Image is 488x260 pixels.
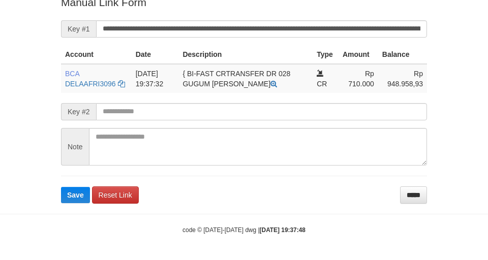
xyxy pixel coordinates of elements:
th: Date [132,45,179,64]
button: Save [61,187,90,203]
strong: [DATE] 19:37:48 [260,226,306,234]
span: Reset Link [99,191,132,199]
td: Rp 948.958,93 [378,64,427,93]
span: CR [317,80,327,88]
small: code © [DATE]-[DATE] dwg | [182,226,306,234]
td: { BI-FAST CRTRANSFER DR 028 GUGUM [PERSON_NAME] [178,64,313,93]
td: Rp 710.000 [339,64,378,93]
td: [DATE] 19:37:32 [132,64,179,93]
a: Reset Link [92,186,139,204]
span: Key #2 [61,103,96,120]
th: Type [313,45,339,64]
th: Amount [339,45,378,64]
a: DELAAFRI3096 [65,80,116,88]
th: Account [61,45,132,64]
th: Description [178,45,313,64]
span: Note [61,128,89,166]
th: Balance [378,45,427,64]
a: Copy DELAAFRI3096 to clipboard [118,80,125,88]
span: Key #1 [61,20,96,38]
span: BCA [65,70,79,78]
span: Save [67,191,84,199]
